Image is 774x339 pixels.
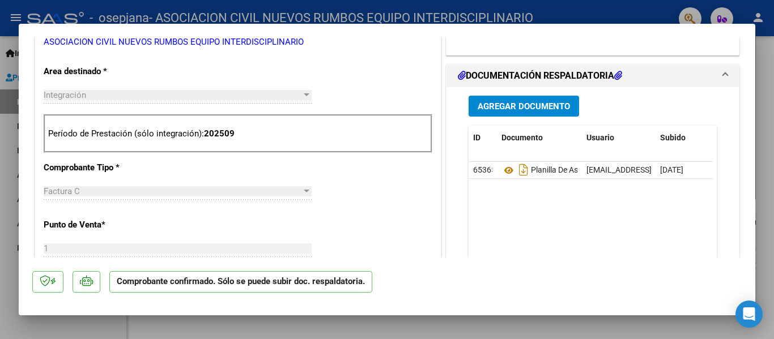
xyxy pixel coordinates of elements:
[501,166,605,175] span: Planilla De Asistencia
[44,186,80,196] span: Factura C
[660,133,686,142] span: Subido
[469,96,579,117] button: Agregar Documento
[712,126,769,150] datatable-header-cell: Acción
[44,218,160,231] p: Punto de Venta
[446,65,739,87] mat-expansion-panel-header: DOCUMENTACIÓN RESPALDATORIA
[473,133,480,142] span: ID
[446,87,739,322] div: DOCUMENTACIÓN RESPALDATORIA
[501,133,543,142] span: Documento
[656,126,712,150] datatable-header-cell: Subido
[473,165,496,174] span: 65365
[478,101,570,111] span: Agregar Documento
[44,161,160,174] p: Comprobante Tipo *
[582,126,656,150] datatable-header-cell: Usuario
[735,301,763,328] div: Open Intercom Messenger
[516,161,531,179] i: Descargar documento
[109,271,372,293] p: Comprobante confirmado. Sólo se puede subir doc. respaldatoria.
[497,126,582,150] datatable-header-cell: Documento
[48,127,428,140] p: Período de Prestación (sólo integración):
[44,90,86,100] span: Integración
[204,128,235,139] strong: 202509
[586,133,614,142] span: Usuario
[44,65,160,78] p: Area destinado *
[660,165,683,174] span: [DATE]
[469,126,497,150] datatable-header-cell: ID
[44,36,432,49] p: ASOCIACION CIVIL NUEVOS RUMBOS EQUIPO INTERDISCIPLINARIO
[458,69,622,83] h1: DOCUMENTACIÓN RESPALDATORIA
